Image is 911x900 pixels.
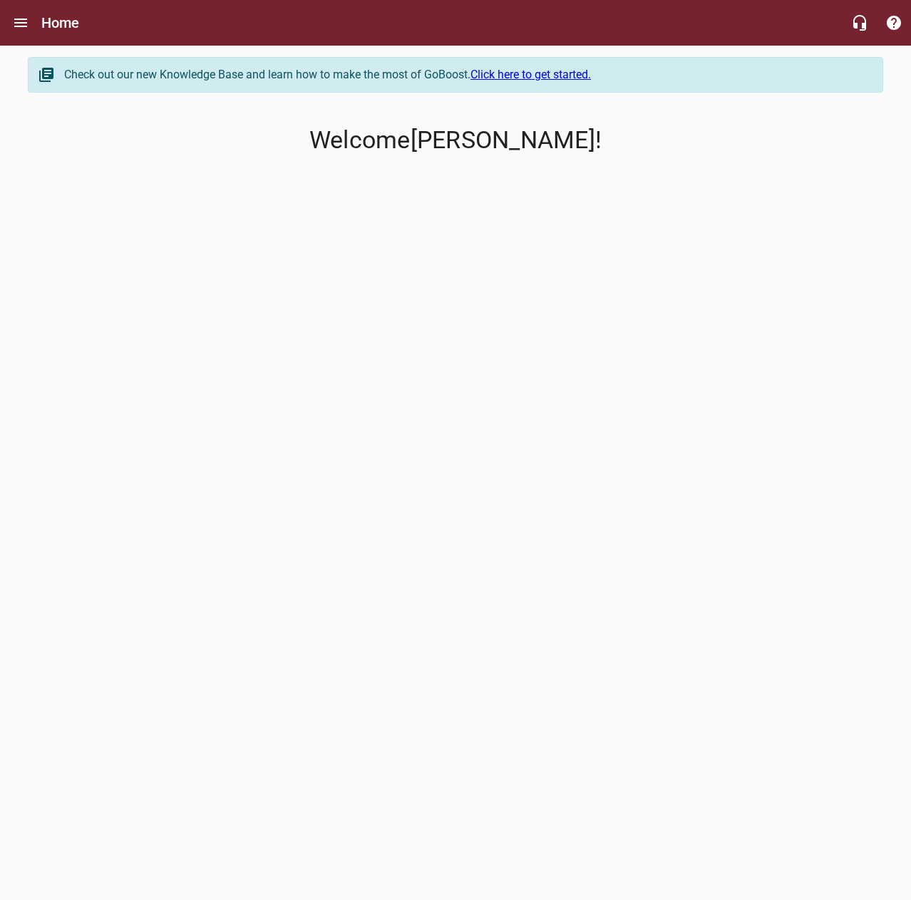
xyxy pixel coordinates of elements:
[843,6,877,40] button: Live Chat
[4,6,38,40] button: Open drawer
[64,66,868,83] div: Check out our new Knowledge Base and learn how to make the most of GoBoost.
[28,126,883,155] p: Welcome [PERSON_NAME] !
[41,11,80,34] h6: Home
[877,6,911,40] button: Support Portal
[470,68,591,81] a: Click here to get started.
